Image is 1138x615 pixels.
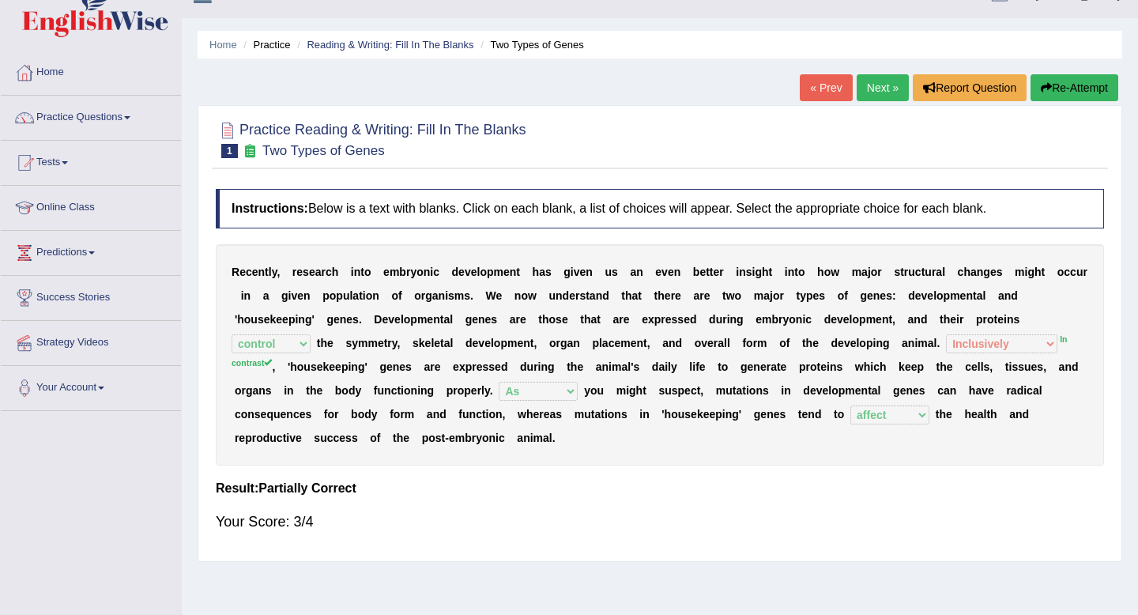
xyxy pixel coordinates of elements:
[779,289,783,302] b: r
[277,266,280,278] b: ,
[1057,266,1065,278] b: o
[1,141,181,180] a: Tests
[494,266,503,278] b: m
[944,289,951,302] b: p
[852,266,861,278] b: m
[465,266,471,278] b: v
[244,313,251,326] b: o
[927,289,933,302] b: e
[693,289,699,302] b: a
[789,313,796,326] b: o
[709,313,716,326] b: d
[933,289,936,302] b: l
[977,266,984,278] b: n
[632,289,639,302] b: a
[322,289,330,302] b: p
[445,289,448,302] b: i
[401,313,404,326] b: l
[239,266,246,278] b: e
[297,289,303,302] b: e
[977,289,983,302] b: a
[465,313,473,326] b: g
[739,266,746,278] b: n
[539,266,545,278] b: a
[1064,266,1070,278] b: c
[326,266,332,278] b: c
[921,266,925,278] b: t
[269,266,272,278] b: l
[800,289,806,302] b: y
[892,289,896,302] b: :
[390,266,399,278] b: m
[533,266,540,278] b: h
[477,266,480,278] b: l
[770,289,773,302] b: j
[580,266,586,278] b: e
[1,96,181,135] a: Practice Questions
[292,289,298,302] b: v
[262,143,385,158] small: Two Types of Genes
[788,266,795,278] b: n
[242,144,258,159] small: Exam occurring question
[372,289,379,302] b: n
[246,266,252,278] b: c
[880,289,886,302] b: e
[970,266,977,278] b: a
[586,289,590,302] b: t
[414,289,421,302] b: o
[730,313,737,326] b: n
[288,289,292,302] b: i
[1070,266,1076,278] b: c
[800,74,852,101] a: « Prev
[398,289,402,302] b: f
[877,266,881,278] b: r
[727,313,730,326] b: i
[307,39,473,51] a: Reading & Writing: Fill In The Blanks
[963,266,970,278] b: h
[722,313,726,326] b: r
[958,266,964,278] b: c
[571,266,574,278] b: i
[824,266,831,278] b: o
[330,289,337,302] b: o
[562,313,568,326] b: e
[333,313,340,326] b: e
[699,289,703,302] b: r
[746,266,752,278] b: s
[349,289,352,302] b: l
[351,266,354,278] b: i
[1,366,181,406] a: Your Account
[580,313,584,326] b: t
[1076,266,1083,278] b: u
[619,313,623,326] b: r
[584,313,591,326] b: h
[636,266,643,278] b: n
[315,266,322,278] b: a
[251,313,258,326] b: u
[838,289,845,302] b: o
[382,313,388,326] b: e
[812,289,819,302] b: e
[908,289,915,302] b: d
[591,313,597,326] b: a
[232,266,239,278] b: R
[433,266,439,278] b: c
[762,313,771,326] b: m
[352,289,359,302] b: a
[556,289,563,302] b: n
[366,289,373,302] b: o
[265,266,269,278] b: t
[343,289,350,302] b: u
[326,313,333,326] b: g
[336,289,343,302] b: p
[272,266,277,278] b: y
[936,289,944,302] b: o
[665,289,671,302] b: e
[704,289,710,302] b: e
[665,313,672,326] b: e
[831,266,839,278] b: w
[672,313,678,326] b: s
[625,289,632,302] b: h
[605,266,612,278] b: u
[860,289,867,302] b: g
